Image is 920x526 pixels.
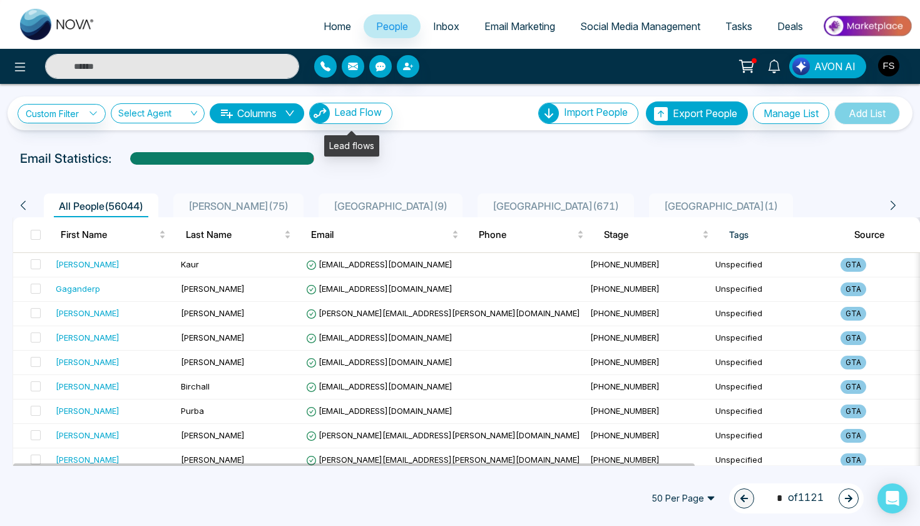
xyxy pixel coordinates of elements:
[814,59,856,74] span: AVON AI
[56,429,120,441] div: [PERSON_NAME]
[590,357,660,367] span: [PHONE_NUMBER]
[311,227,449,242] span: Email
[20,9,95,40] img: Nova CRM Logo
[304,103,392,124] a: Lead FlowLead Flow
[56,453,120,466] div: [PERSON_NAME]
[56,356,120,368] div: [PERSON_NAME]
[841,282,866,296] span: GTA
[604,227,700,242] span: Stage
[719,217,844,252] th: Tags
[590,308,660,318] span: [PHONE_NUMBER]
[56,405,120,417] div: [PERSON_NAME]
[306,308,580,318] span: [PERSON_NAME][EMAIL_ADDRESS][PERSON_NAME][DOMAIN_NAME]
[841,356,866,369] span: GTA
[713,14,765,38] a: Tasks
[56,331,120,344] div: [PERSON_NAME]
[181,357,245,367] span: [PERSON_NAME]
[334,106,382,118] span: Lead Flow
[590,381,660,391] span: [PHONE_NUMBER]
[181,284,245,294] span: [PERSON_NAME]
[841,380,866,394] span: GTA
[590,284,660,294] span: [PHONE_NUMBER]
[878,55,899,76] img: User Avatar
[309,103,392,124] button: Lead Flow
[841,405,866,418] span: GTA
[841,258,866,272] span: GTA
[710,424,836,448] td: Unspecified
[792,58,810,75] img: Lead Flow
[56,307,120,319] div: [PERSON_NAME]
[181,455,245,465] span: [PERSON_NAME]
[841,307,866,321] span: GTA
[710,351,836,375] td: Unspecified
[306,284,452,294] span: [EMAIL_ADDRESS][DOMAIN_NAME]
[488,200,624,212] span: [GEOGRAPHIC_DATA] ( 671 )
[822,12,912,40] img: Market-place.gif
[841,453,866,467] span: GTA
[590,430,660,440] span: [PHONE_NUMBER]
[590,259,660,269] span: [PHONE_NUMBER]
[306,259,452,269] span: [EMAIL_ADDRESS][DOMAIN_NAME]
[710,375,836,400] td: Unspecified
[765,14,815,38] a: Deals
[183,200,294,212] span: [PERSON_NAME] ( 75 )
[306,406,452,416] span: [EMAIL_ADDRESS][DOMAIN_NAME]
[210,103,304,123] button: Columnsdown
[181,333,245,343] span: [PERSON_NAME]
[646,101,748,125] button: Export People
[710,326,836,351] td: Unspecified
[324,20,351,33] span: Home
[590,455,660,465] span: [PHONE_NUMBER]
[306,455,580,465] span: [PERSON_NAME][EMAIL_ADDRESS][PERSON_NAME][DOMAIN_NAME]
[54,200,148,212] span: All People ( 56044 )
[777,20,803,33] span: Deals
[56,380,120,393] div: [PERSON_NAME]
[710,277,836,302] td: Unspecified
[181,259,199,269] span: Kaur
[176,217,301,252] th: Last Name
[590,406,660,416] span: [PHONE_NUMBER]
[51,217,176,252] th: First Name
[673,107,737,120] span: Export People
[20,149,111,168] p: Email Statistics:
[181,406,204,416] span: Purba
[590,333,660,343] span: [PHONE_NUMBER]
[568,14,713,38] a: Social Media Management
[710,400,836,424] td: Unspecified
[311,14,364,38] a: Home
[841,331,866,345] span: GTA
[364,14,421,38] a: People
[769,490,824,507] span: of 1121
[181,308,245,318] span: [PERSON_NAME]
[301,217,469,252] th: Email
[56,282,100,295] div: Gaganderp
[61,227,156,242] span: First Name
[877,483,907,513] div: Open Intercom Messenger
[310,103,330,123] img: Lead Flow
[710,302,836,326] td: Unspecified
[469,217,594,252] th: Phone
[285,108,295,118] span: down
[18,104,106,123] a: Custom Filter
[306,381,452,391] span: [EMAIL_ADDRESS][DOMAIN_NAME]
[306,333,452,343] span: [EMAIL_ADDRESS][DOMAIN_NAME]
[710,448,836,473] td: Unspecified
[56,258,120,271] div: [PERSON_NAME]
[484,20,555,33] span: Email Marketing
[306,357,452,367] span: [EMAIL_ADDRESS][DOMAIN_NAME]
[643,488,724,508] span: 50 Per Page
[421,14,472,38] a: Inbox
[479,227,575,242] span: Phone
[181,430,245,440] span: [PERSON_NAME]
[725,20,752,33] span: Tasks
[324,135,379,157] div: Lead flows
[753,103,829,124] button: Manage List
[594,217,719,252] th: Stage
[433,20,459,33] span: Inbox
[181,381,210,391] span: Birchall
[186,227,282,242] span: Last Name
[659,200,783,212] span: [GEOGRAPHIC_DATA] ( 1 )
[789,54,866,78] button: AVON AI
[710,253,836,277] td: Unspecified
[376,20,408,33] span: People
